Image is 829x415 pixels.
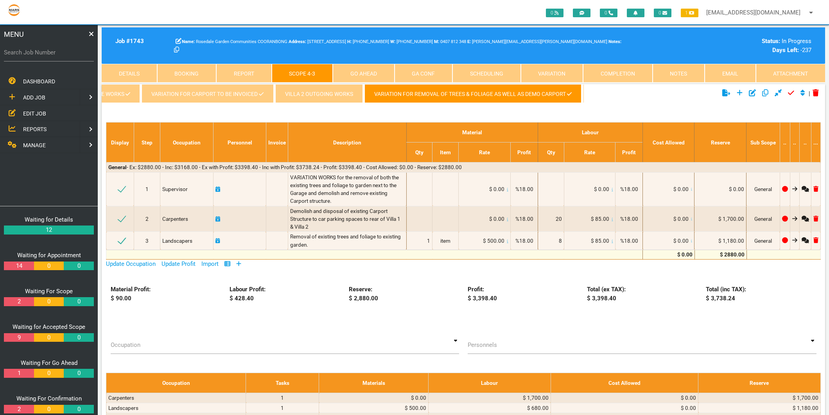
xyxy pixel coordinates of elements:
[440,238,450,244] span: item
[754,238,772,244] span: General
[538,143,564,162] th: Qty
[653,64,705,83] a: Notes
[467,39,471,44] b: E:
[551,403,698,413] td: $ 0.00
[434,39,466,44] span: Jamie
[319,403,429,413] td: $ 500.00
[452,64,521,83] a: Scheduling
[215,238,220,244] a: Click here to add schedule.
[23,126,47,132] span: REPORTS
[290,208,402,230] span: Demolish and disposal of existing Carport Structure to car parking spaces to rear of Villa 1 & Vi...
[754,186,772,192] span: General
[673,186,689,192] span: $ 0.00
[34,405,64,414] a: 0
[246,373,319,393] th: Tasks
[694,206,746,232] td: $ 1,700.00
[215,216,220,222] a: Click here to add schedule.
[429,403,551,413] td: $ 680.00
[429,393,551,403] td: $ 1,700.00
[620,238,638,244] span: %18.00
[432,143,459,162] th: Item
[236,260,241,267] a: Add Row
[694,122,746,162] th: Reserve
[762,38,780,45] b: Status:
[511,143,538,162] th: Profit
[17,252,81,259] a: Waiting for Appointment
[390,39,433,44] span: [PHONE_NUMBER]
[521,64,583,83] a: Variation
[347,39,352,44] b: H:
[463,285,583,303] div: Profit: $ 3,398.40
[25,288,73,295] a: Waiting For Scope
[23,94,45,101] span: ADD JOB
[551,373,698,393] th: Cost Allowed
[583,285,702,303] div: Total (ex TAX): $ 3,398.40
[319,373,429,393] th: Materials
[106,162,821,172] td: - Ex: $2880.00 - Inc: $3168.00 - Ex with Profit: $3398.40 - Inc with Profit: $3738.24 - Profit: $...
[591,216,609,222] span: $ 85.00
[427,238,430,244] span: 1
[145,238,149,244] span: 3
[34,333,64,342] a: 0
[106,122,134,162] th: Display
[34,369,64,378] a: 0
[694,232,746,250] td: $ 1,180.00
[290,174,400,204] span: VARIATION WORKS for the removal of both the existing trees and foliage to garden next to the Gara...
[64,297,93,306] a: 0
[515,216,533,222] span: %18.00
[160,122,214,162] th: Occupation
[538,122,643,142] th: Labour
[600,9,617,17] span: 0
[429,373,551,393] th: Labour
[615,143,643,162] th: Profit
[215,186,220,192] a: Click here to add schedule.
[556,216,562,222] span: 20
[23,142,46,148] span: MANAGE
[698,373,821,393] th: Reserve
[289,39,346,44] span: [STREET_ADDRESS]
[620,186,638,192] span: %18.00
[4,297,34,306] a: 2
[799,122,811,162] th: ..
[594,186,609,192] span: $ 0.00
[459,143,511,162] th: Rate
[698,393,821,403] td: $ 1,700.00
[583,64,653,83] a: Completion
[702,285,821,303] div: Total (inc TAX): $ 3,738.24
[4,405,34,414] a: 2
[515,186,533,192] span: %18.00
[780,122,790,162] th: ..
[395,64,453,83] a: GA Conf
[157,64,217,83] a: Booking
[754,216,772,222] span: General
[434,39,439,44] b: M:
[654,9,671,17] span: 0
[182,39,287,44] span: Rosedale Garden Communities COORANBONG
[162,238,192,244] span: Landscapers
[643,122,694,162] th: Cost Allowed
[142,84,273,103] a: Variation for carport to be invoiced
[696,251,745,258] div: $ 2880.00
[811,122,820,162] th: ...
[698,403,821,413] td: $ 1,180.00
[161,260,196,267] a: Update Profit
[288,122,406,162] th: Description
[4,226,94,235] a: 12
[289,39,306,44] b: Address:
[216,64,272,83] a: Report
[162,216,188,222] span: Carpenters
[620,216,638,222] span: %18.00
[106,373,246,393] th: Occupation
[4,333,34,342] a: 9
[106,393,246,403] td: Carpenters
[102,64,157,83] a: Details
[8,4,20,16] img: s3file
[25,216,73,223] a: Waiting for Details
[23,110,46,116] span: EDIT JOB
[546,9,563,17] span: 0
[115,38,144,45] b: Job # 1743
[266,122,288,162] th: Invoice
[162,186,188,192] span: Supervisor
[290,233,402,247] span: Removal of existing trees and foliage to existing garden.
[746,122,780,162] th: Sub Scope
